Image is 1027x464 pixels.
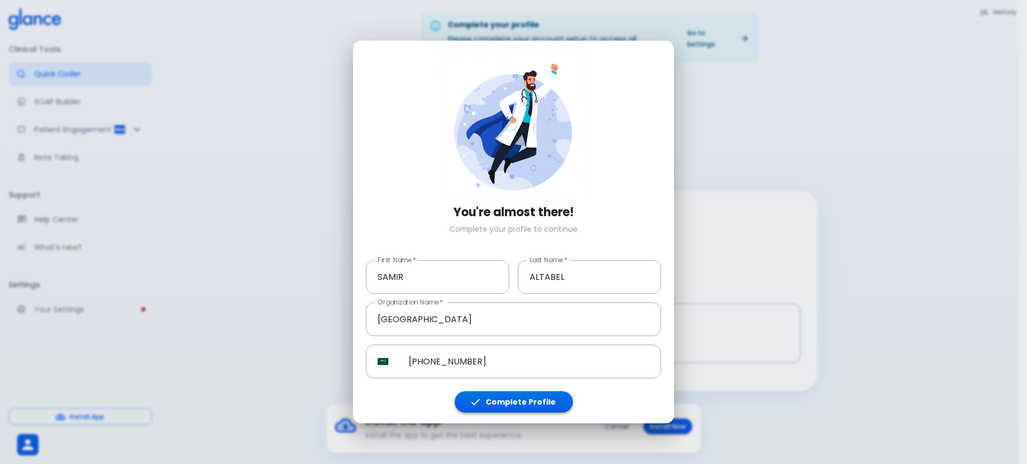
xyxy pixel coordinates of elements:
[373,352,393,371] button: Select country
[378,358,388,366] img: unknown
[366,206,661,219] h3: You're almost there!
[366,302,661,336] input: Enter your organization name
[397,345,661,378] input: Phone Number
[440,51,587,199] img: doctor
[518,260,661,294] input: Enter your last name
[455,391,573,413] button: Complete Profile
[366,224,661,234] p: Complete your profile to continue
[366,260,509,294] input: Enter your first name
